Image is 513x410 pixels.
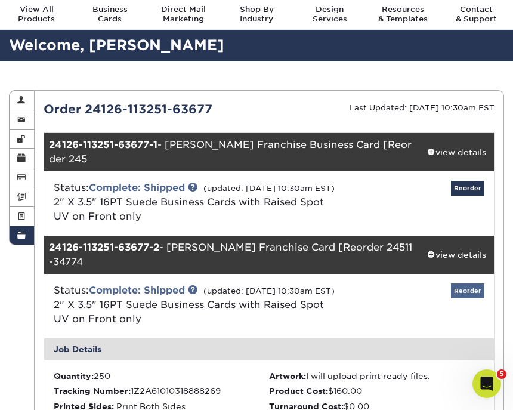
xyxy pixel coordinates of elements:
span: Resources [366,5,440,14]
div: - [PERSON_NAME] Franchise Card [Reorder 24511-34774 [44,236,419,274]
div: Industry [220,5,293,24]
span: Direct Mail [147,5,220,14]
div: Services [293,5,366,24]
span: 5 [497,369,506,379]
div: view details [419,249,494,261]
div: - [PERSON_NAME] Franchise Business Card [Reorder 245 [44,133,419,171]
div: & Templates [366,5,440,24]
div: Status: [45,181,344,224]
small: (updated: [DATE] 10:30am EST) [203,184,335,193]
small: (updated: [DATE] 10:30am EST) [203,286,335,295]
div: Job Details [44,338,495,360]
a: Complete: Shipped [89,285,185,296]
a: view details [419,133,494,171]
span: 2" X 3.5" 16PT Suede Business Cards with Raised Spot UV on Front only [54,299,324,325]
div: & Support [440,5,513,24]
div: Cards [73,5,147,24]
small: Last Updated: [DATE] 10:30am EST [350,103,495,112]
a: Complete: Shipped [89,182,185,193]
div: view details [419,146,494,158]
strong: 24126-113251-63677-1 [49,139,157,150]
span: 2" X 3.5" 16PT Suede Business Cards with Raised Spot UV on Front only [54,196,324,222]
strong: Artwork: [269,371,306,381]
span: Shop By [220,5,293,14]
li: 250 [54,370,269,382]
a: Reorder [451,283,484,298]
a: Reorder [451,181,484,196]
strong: 24126-113251-63677-2 [49,242,159,253]
li: $160.00 [269,385,484,397]
strong: Product Cost: [269,386,328,396]
div: Order 24126-113251-63677 [35,100,269,118]
div: Marketing [147,5,220,24]
span: Contact [440,5,513,14]
div: Status: [45,283,344,326]
iframe: Intercom live chat [472,369,501,398]
strong: Tracking Number: [54,386,131,396]
span: Business [73,5,147,14]
strong: Quantity: [54,371,94,381]
li: I will upload print ready files. [269,370,484,382]
span: 1Z2A61010318888269 [131,386,221,396]
a: view details [419,236,494,274]
span: Design [293,5,366,14]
